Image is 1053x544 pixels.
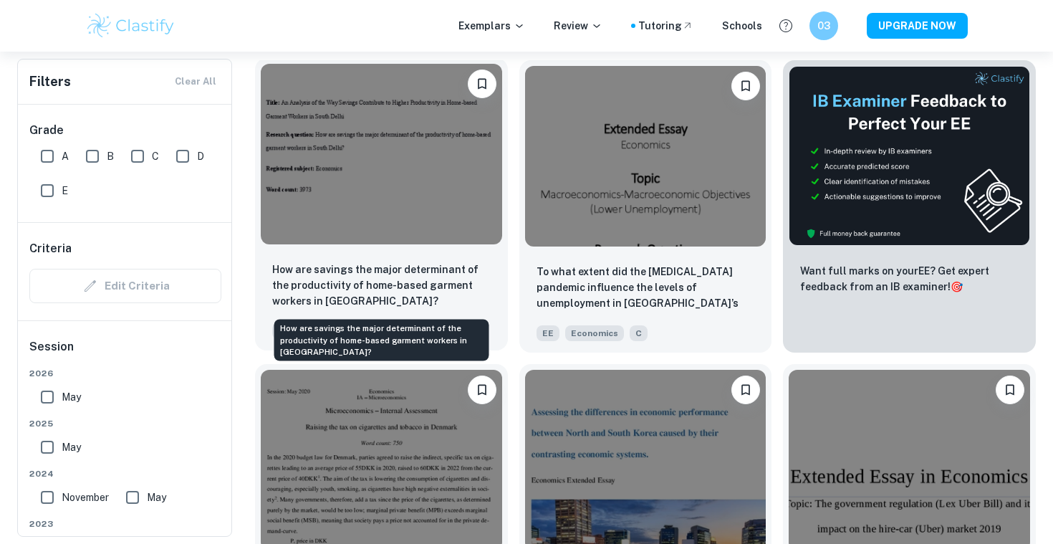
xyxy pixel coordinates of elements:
span: 2023 [29,517,221,530]
h6: Filters [29,72,71,92]
a: BookmarkTo what extent did the COVID-19 pandemic influence the levels of unemployment in Kenya’s ... [519,60,772,353]
button: 03 [809,11,838,40]
div: How are savings the major determinant of the productivity of home-based garment workers in [GEOGR... [274,320,489,361]
span: B [107,148,114,164]
img: Economics EE example thumbnail: To what extent did the COVID-19 pandemic [525,66,766,247]
button: Help and Feedback [774,14,798,38]
button: UPGRADE NOW [867,13,968,39]
a: BookmarkHow are savings the major determinant of the productivity of home-based garment workers i... [255,60,508,353]
p: How are savings the major determinant of the productivity of home-based garment workers in South ... [272,262,491,309]
img: Thumbnail [789,66,1030,246]
span: E [62,183,68,199]
span: A [62,148,69,164]
button: Bookmark [731,376,760,404]
span: 🎯 [951,281,963,292]
span: November [62,490,109,505]
button: Bookmark [731,72,760,100]
span: EE [537,325,559,341]
span: May [62,389,81,405]
div: Criteria filters are unavailable when searching by topic [29,269,221,303]
img: Economics EE example thumbnail: How are savings the major determinant of [261,64,502,244]
button: Bookmark [468,70,496,98]
a: ThumbnailWant full marks on yourEE? Get expert feedback from an IB examiner! [783,60,1036,353]
button: Bookmark [468,376,496,404]
span: May [62,439,81,455]
span: C [630,325,648,341]
h6: 03 [816,18,832,34]
p: Exemplars [458,18,525,34]
p: Want full marks on your EE ? Get expert feedback from an IB examiner! [800,263,1019,295]
span: Economics [565,325,624,341]
span: 2024 [29,467,221,480]
h6: Criteria [29,240,72,257]
span: C [152,148,159,164]
a: Schools [722,18,762,34]
a: Tutoring [638,18,693,34]
p: Review [554,18,602,34]
img: Clastify logo [85,11,176,40]
span: May [147,490,166,505]
h6: Session [29,338,221,367]
span: D [197,148,204,164]
span: 2026 [29,367,221,380]
p: To what extent did the COVID-19 pandemic influence the levels of unemployment in Kenya’s economy ... [537,264,755,312]
h6: Grade [29,122,221,139]
button: Bookmark [996,376,1024,404]
span: 2025 [29,417,221,430]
